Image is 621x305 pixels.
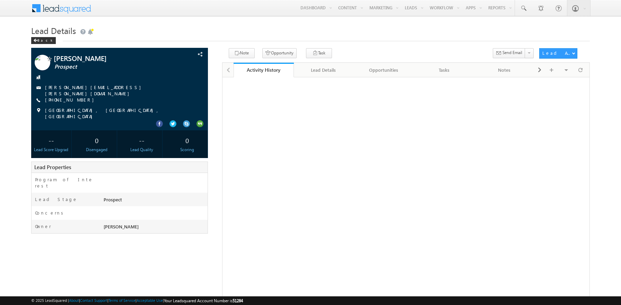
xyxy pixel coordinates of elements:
div: Lead Quality [123,147,160,153]
a: Tasks [414,63,474,77]
button: Send Email [493,48,525,58]
a: [PERSON_NAME][EMAIL_ADDRESS][PERSON_NAME][DOMAIN_NAME] [45,84,145,96]
div: Lead Actions [542,50,572,56]
div: 0 [169,134,206,147]
div: Lead Details [299,66,348,74]
span: [PERSON_NAME] [104,224,139,229]
a: About [69,298,79,303]
button: Lead Actions [539,48,577,59]
span: Send Email [502,50,522,56]
div: Notes [480,66,528,74]
div: Scoring [169,147,206,153]
span: Lead Properties [34,164,71,171]
div: Prospect [102,196,208,206]
a: Back [31,37,59,43]
span: [GEOGRAPHIC_DATA], [GEOGRAPHIC_DATA], [GEOGRAPHIC_DATA] [45,107,190,120]
button: Task [306,48,332,58]
a: Contact Support [80,298,107,303]
span: 51284 [233,298,243,303]
div: Lead Score Upgrad [33,147,70,153]
a: Activity History [234,63,294,77]
img: Profile photo [35,55,50,73]
div: 0 [78,134,115,147]
div: Back [31,37,56,44]
a: Terms of Service [108,298,135,303]
button: Opportunity [262,48,297,58]
label: Lead Stage [35,196,78,202]
span: Prospect [54,63,165,70]
div: -- [33,134,70,147]
a: Lead Details [294,63,354,77]
label: Owner [35,223,51,229]
span: © 2025 LeadSquared | | | | | [31,297,243,304]
label: Program of Interest [35,176,95,189]
span: [PHONE_NUMBER] [45,97,97,104]
a: Acceptable Use [137,298,163,303]
a: Notes [474,63,535,77]
a: Opportunities [354,63,414,77]
span: Your Leadsquared Account Number is [164,298,243,303]
button: Note [229,48,255,58]
span: [PERSON_NAME] [54,55,164,62]
div: Disengaged [78,147,115,153]
div: Tasks [420,66,468,74]
span: Lead Details [31,25,76,36]
div: Activity History [239,67,289,73]
div: -- [123,134,160,147]
label: Concerns [35,210,66,216]
div: Opportunities [359,66,408,74]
